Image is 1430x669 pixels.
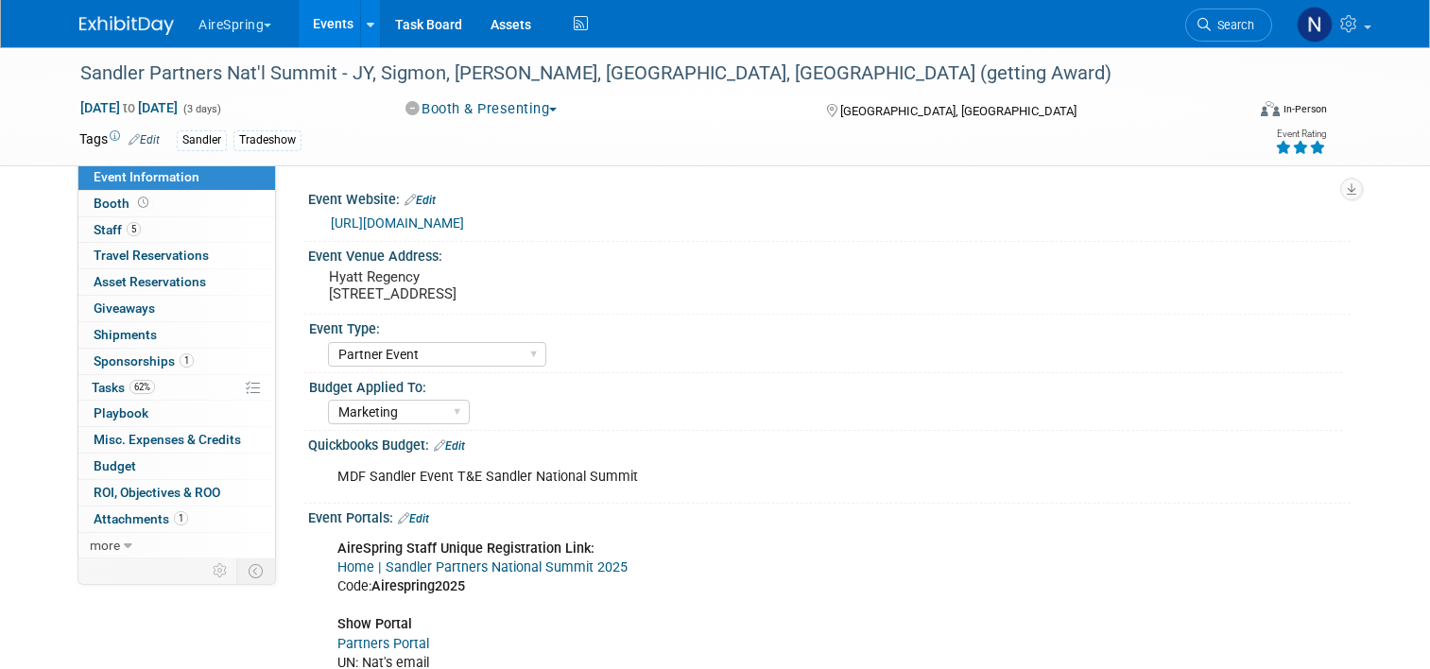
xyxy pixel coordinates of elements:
div: Event Website: [308,185,1351,210]
div: Event Portals: [308,504,1351,528]
div: Event Type: [309,315,1342,338]
a: Sponsorships1 [78,349,275,374]
div: Quickbooks Budget: [308,431,1351,455]
button: Booth & Presenting [399,99,565,119]
a: [URL][DOMAIN_NAME] [331,215,464,231]
div: In-Person [1283,102,1327,116]
div: Sandler [177,130,227,150]
td: Personalize Event Tab Strip [204,558,237,583]
div: MDF Sandler Event T&E Sandler National Summit [324,458,1148,496]
a: Giveaways [78,296,275,321]
span: Tasks [92,380,155,395]
span: 1 [180,353,194,368]
a: Home | Sandler Partners National Summit 2025 [337,559,628,575]
a: Edit [129,133,160,146]
div: Event Venue Address: [308,242,1351,266]
span: Booth [94,196,152,211]
a: Attachments1 [78,506,275,532]
a: Edit [398,512,429,525]
a: Event Information [78,164,275,190]
span: Event Information [94,169,199,184]
a: more [78,533,275,558]
span: Travel Reservations [94,248,209,263]
span: [GEOGRAPHIC_DATA], [GEOGRAPHIC_DATA] [840,104,1077,118]
a: Travel Reservations [78,243,275,268]
span: Giveaways [94,300,155,316]
b: Show Portal [337,616,412,632]
a: Playbook [78,401,275,426]
span: 1 [174,511,188,525]
span: to [120,100,138,115]
a: Tasks62% [78,375,275,401]
a: Shipments [78,322,275,348]
span: Asset Reservations [94,274,206,289]
b: AireSpring Staff Unique Registration Link: [337,540,594,557]
a: Misc. Expenses & Credits [78,427,275,453]
span: Shipments [94,327,157,342]
div: Event Rating [1275,129,1326,139]
span: Attachments [94,511,188,526]
span: Budget [94,458,136,473]
span: Playbook [94,405,148,420]
span: Misc. Expenses & Credits [94,432,241,447]
a: Budget [78,454,275,479]
a: Staff5 [78,217,275,243]
span: 5 [127,222,141,236]
td: Toggle Event Tabs [237,558,276,583]
b: Airespring2025 [371,578,465,594]
span: (3 days) [181,103,221,115]
a: Edit [405,194,436,207]
div: Event Format [1143,98,1327,127]
img: ExhibitDay [79,16,174,35]
span: 62% [129,380,155,394]
a: Partners Portal [337,636,429,652]
span: Booth not reserved yet [134,196,152,210]
span: [DATE] [DATE] [79,99,179,116]
span: ROI, Objectives & ROO [94,485,220,500]
a: Asset Reservations [78,269,275,295]
td: Tags [79,129,160,151]
a: Search [1185,9,1272,42]
div: Sandler Partners Nat'l Summit - JY, Sigmon, [PERSON_NAME], [GEOGRAPHIC_DATA], [GEOGRAPHIC_DATA] (... [74,57,1221,91]
span: Search [1211,18,1254,32]
a: Edit [434,439,465,453]
span: more [90,538,120,553]
a: Booth [78,191,275,216]
span: Sponsorships [94,353,194,369]
pre: Hyatt Regency [STREET_ADDRESS] [329,268,722,302]
span: Staff [94,222,141,237]
img: Format-Inperson.png [1261,101,1280,116]
div: Budget Applied To: [309,373,1342,397]
div: Tradeshow [233,130,302,150]
img: Natalie Pyron [1297,7,1333,43]
a: ROI, Objectives & ROO [78,480,275,506]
